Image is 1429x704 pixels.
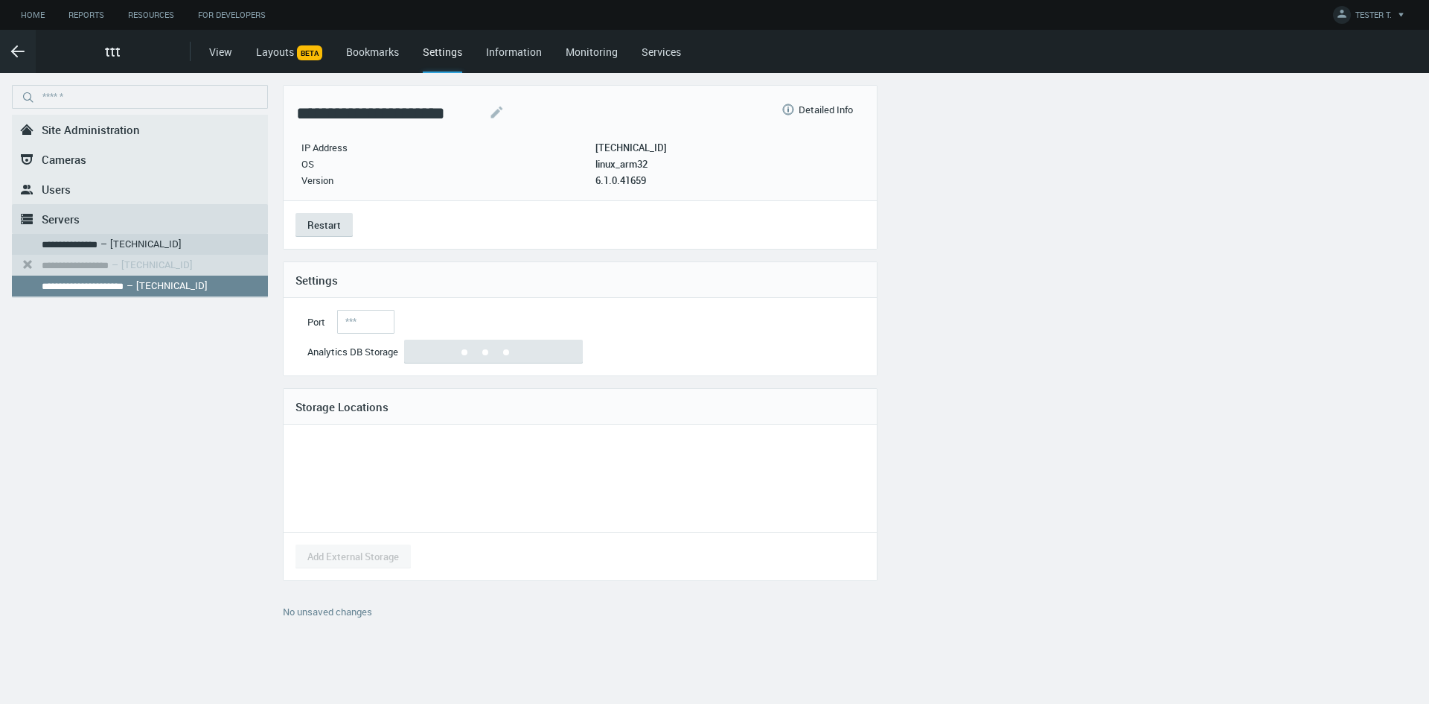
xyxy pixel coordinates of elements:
span: TESTER T. [1355,9,1392,26]
a: Information [486,45,542,59]
a: LayoutsBETA [256,45,322,59]
p: Version [301,174,593,186]
button: Add External Storage [295,545,411,568]
a: For Developers [186,6,278,25]
span: Cameras [42,152,86,167]
h4: Storage Locations [295,400,389,413]
span: Users [42,182,71,197]
p: IP Address-192.168.1.74 [595,142,667,153]
span: – [127,279,133,292]
p: Version-6.1.0.41659 [595,174,667,186]
a: Reports [57,6,116,25]
h4: Settings [295,273,865,287]
a: Monitoring [566,45,618,59]
button: Restart [295,213,353,237]
nx-search-highlight: [TECHNICAL_ID] [121,258,193,271]
span: Port [307,315,325,329]
a: Services [642,45,681,59]
span: – [100,237,107,250]
a: View [209,45,232,59]
nx-search-highlight: [TECHNICAL_ID] [110,237,182,250]
button: Detailed Info [769,98,865,121]
div: Settings [423,44,462,73]
span: – [112,258,118,271]
span: Restart [307,218,341,232]
a: Home [9,6,57,25]
p: IP Address [301,142,593,153]
a: Bookmarks [346,45,399,59]
span: Site Administration [42,122,140,137]
a: Resources [116,6,186,25]
nx-search-highlight: [TECHNICAL_ID] [136,279,208,292]
span: Servers [42,212,80,226]
div: No unsaved changes [283,605,877,629]
span: BETA [297,45,322,60]
span: Detailed Info [799,104,853,115]
p: OS [301,158,593,170]
p: OS-linux_arm32 [595,158,667,170]
span: Analytics DB Storage [307,345,398,358]
span: ttt [105,40,121,63]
